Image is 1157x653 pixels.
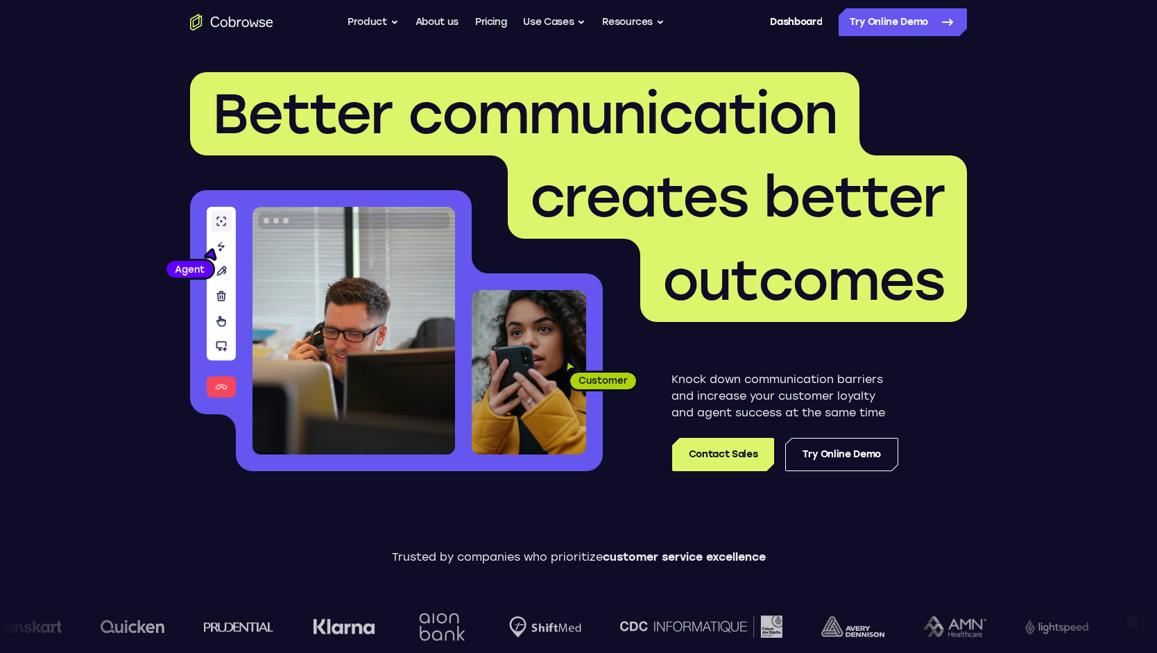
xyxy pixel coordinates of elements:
a: Try Online Demo [839,8,967,36]
img: Shiftmed [499,616,572,638]
p: Knock down communication barriers and increase your customer loyalty and agent success at the sam... [671,371,898,421]
img: Klarna [303,618,366,635]
img: A customer support agent talking on the phone [252,207,455,455]
img: AMN Healthcare [914,616,977,638]
img: avery-dennison [812,616,875,637]
button: Resources [602,8,665,36]
span: Better communication [212,80,837,147]
img: CDC Informatique [610,616,773,637]
img: A customer holding their phone [472,290,586,455]
a: Pricing [475,8,507,36]
button: Product [348,8,399,36]
button: Use Cases [523,8,585,36]
a: Try Online Demo [785,438,898,471]
img: prudential [194,621,264,632]
a: Dashboard [770,8,822,36]
a: Go to the home page [190,14,273,31]
span: outcomes [662,247,945,314]
span: customer service excellence [603,550,766,563]
span: creates better [530,164,945,230]
a: About us [415,8,458,36]
a: Contact Sales [672,438,774,471]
